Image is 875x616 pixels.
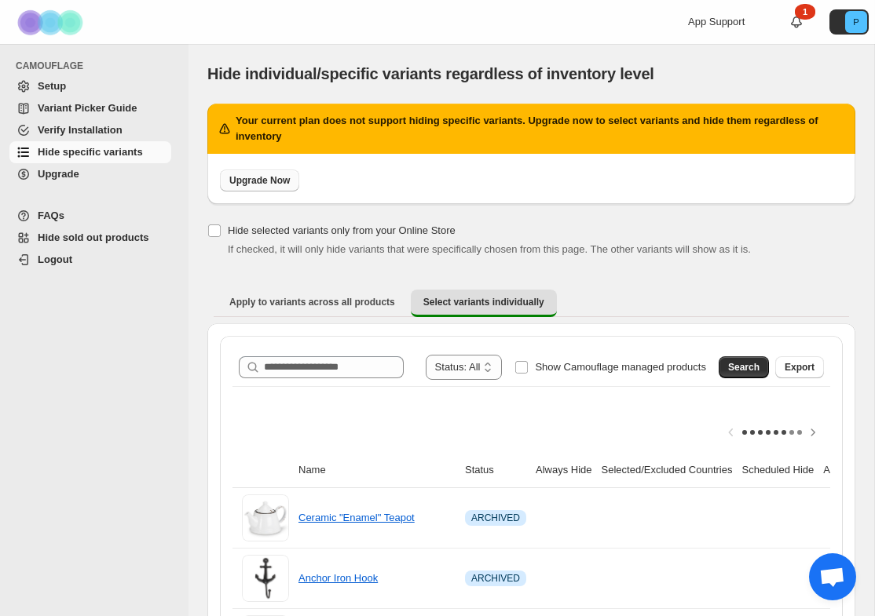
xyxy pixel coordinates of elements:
[38,231,149,243] span: Hide sold out products
[38,102,137,114] span: Variant Picker Guide
[719,356,769,378] button: Search
[809,553,856,600] a: Open chat
[802,421,824,443] button: Scroll table right one column
[13,1,91,44] img: Camouflage
[531,453,597,488] th: Always Hide
[229,296,395,308] span: Apply to variants across all products
[236,113,846,144] h2: Your current plan does not support hiding specific variants. Upgrade now to select variants and h...
[471,572,520,585] span: ARCHIVED
[228,224,456,236] span: Hide selected variants only from your Online Store
[845,11,867,33] span: Avatar with initials P
[853,17,859,27] text: P
[535,361,706,373] span: Show Camouflage managed products
[207,65,654,82] span: Hide individual/specific variants regardless of inventory level
[789,14,804,30] a: 1
[9,97,171,119] a: Variant Picker Guide
[38,253,72,265] span: Logout
[229,174,290,187] span: Upgrade Now
[9,163,171,185] a: Upgrade
[38,210,64,221] span: FAQs
[9,75,171,97] a: Setup
[298,572,378,584] a: Anchor Iron Hook
[38,168,79,180] span: Upgrade
[9,227,171,249] a: Hide sold out products
[9,141,171,163] a: Hide specific variants
[775,356,824,378] button: Export
[38,80,66,92] span: Setup
[795,4,815,20] div: 1
[785,361,815,374] span: Export
[460,453,531,488] th: Status
[728,361,760,374] span: Search
[217,290,408,315] button: Apply to variants across all products
[471,512,520,524] span: ARCHIVED
[597,453,738,488] th: Selected/Excluded Countries
[298,512,415,523] a: Ceramic "Enamel" Teapot
[9,119,171,141] a: Verify Installation
[423,296,544,308] span: Select variants individually
[38,146,143,158] span: Hide specific variants
[38,124,123,136] span: Verify Installation
[9,249,171,271] a: Logout
[737,453,818,488] th: Scheduled Hide
[9,205,171,227] a: FAQs
[829,9,869,35] button: Avatar with initials P
[16,60,178,72] span: CAMOUFLAGE
[294,453,460,488] th: Name
[411,290,557,317] button: Select variants individually
[242,494,289,541] img: Ceramic "Enamel" Teapot
[688,16,745,27] span: App Support
[228,243,751,255] span: If checked, it will only hide variants that were specifically chosen from this page. The other va...
[242,555,289,602] img: Anchor Iron Hook
[220,169,299,191] a: Upgrade Now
